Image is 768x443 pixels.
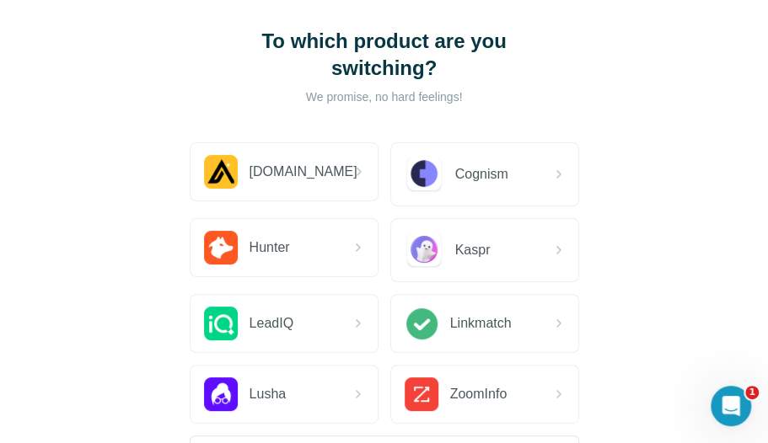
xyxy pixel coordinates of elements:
[450,384,508,404] span: ZoomInfo
[745,386,759,399] span: 1
[711,386,751,426] iframe: Intercom live chat
[216,88,553,105] p: We promise, no hard feelings!
[250,384,287,404] span: Lusha
[204,307,238,340] img: LeadIQ Logo
[250,162,357,182] span: [DOMAIN_NAME]
[450,313,512,334] span: Linkmatch
[405,377,438,411] img: ZoomInfo Logo
[204,155,238,189] img: Apollo.io Logo
[216,28,553,82] h1: To which product are you switching?
[405,155,443,194] img: Cognism Logo
[405,307,438,340] img: Linkmatch Logo
[204,377,238,411] img: Lusha Logo
[455,164,508,184] span: Cognism
[204,231,238,264] img: Hunter.io Logo
[250,238,290,258] span: Hunter
[455,240,491,260] span: Kaspr
[250,313,293,334] span: LeadIQ
[405,231,443,270] img: Kaspr Logo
